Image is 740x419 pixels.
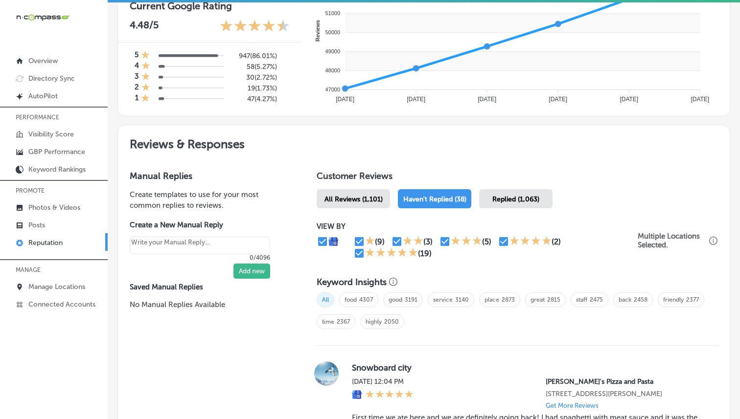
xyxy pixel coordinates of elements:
[620,96,638,103] tspan: [DATE]
[590,296,603,303] a: 2475
[130,189,285,211] p: Create templates to use for your most common replies to reviews.
[403,236,423,247] div: 2 Stars
[317,222,638,231] p: VIEW BY
[135,50,139,61] h4: 5
[478,96,496,103] tspan: [DATE]
[322,318,334,325] a: time
[405,296,417,303] a: 3191
[141,50,150,61] div: 1 Star
[325,29,341,35] tspan: 50000
[130,221,270,229] label: Create a New Manual Reply
[28,130,74,138] p: Visibility Score
[352,377,414,386] label: [DATE] 12:04 PM
[135,93,139,104] h4: 1
[231,63,277,71] h5: 58 ( 5.27% )
[502,296,515,303] a: 2873
[231,95,277,103] h5: 47 ( 4.27% )
[686,296,699,303] a: 2377
[619,296,631,303] a: back
[451,236,482,247] div: 3 Stars
[317,277,387,287] h3: Keyword Insights
[28,57,58,65] p: Overview
[130,299,285,310] p: No Manual Replies Available
[28,165,86,174] p: Keyword Rankings
[337,318,350,325] a: 2367
[576,296,587,303] a: staff
[28,92,58,100] p: AutoPilot
[552,237,561,246] div: (2)
[546,390,702,398] p: 1560 Woodlane Dr
[407,96,425,103] tspan: [DATE]
[549,96,567,103] tspan: [DATE]
[455,296,469,303] a: 3140
[403,195,466,203] span: Haven't Replied (38)
[336,96,354,103] tspan: [DATE]
[384,318,399,325] a: 2050
[28,283,85,291] p: Manage Locations
[28,239,63,247] p: Reputation
[485,296,499,303] a: place
[233,264,270,279] button: Add new
[366,390,414,400] div: 5 Stars
[231,73,277,82] h5: 30 ( 2.72% )
[423,237,433,246] div: (3)
[531,296,545,303] a: great
[317,292,334,307] span: All
[418,249,432,258] div: (19)
[16,13,69,22] img: 660ab0bf-5cc7-4cb8-ba1c-48b5ae0f18e60NCTV_CLogo_TV_Black_-500x88.png
[135,83,139,93] h4: 2
[691,96,709,103] tspan: [DATE]
[130,237,270,254] textarea: Create your Quick Reply
[28,74,75,83] p: Directory Sync
[130,254,270,261] p: 0/4096
[389,296,402,303] a: good
[325,67,341,73] tspan: 48000
[118,125,730,159] h2: Reviews & Responses
[634,296,647,303] a: 2458
[141,72,150,83] div: 1 Star
[365,247,418,259] div: 5 Stars
[492,195,539,203] span: Replied (1,063)
[638,232,707,249] p: Multiple Locations Selected.
[28,300,95,309] p: Connected Accounts
[325,87,341,92] tspan: 47000
[28,203,80,212] p: Photos & Videos
[141,61,150,72] div: 1 Star
[28,148,85,156] p: GBP Performance
[352,363,702,373] label: Snowboard city
[315,20,321,42] text: Reviews
[231,52,277,60] h5: 947 ( 86.01% )
[135,61,139,72] h4: 4
[546,377,702,386] p: Ronnally's Pizza and Pasta
[135,72,139,83] h4: 3
[231,84,277,92] h5: 19 ( 1.73% )
[433,296,453,303] a: service
[130,171,285,181] h3: Manual Replies
[325,48,341,54] tspan: 49000
[366,318,382,325] a: highly
[325,10,341,16] tspan: 51000
[141,93,150,104] div: 1 Star
[130,19,159,34] p: 4.48 /5
[28,221,45,229] p: Posts
[663,296,684,303] a: friendly
[141,83,150,93] div: 1 Star
[546,402,599,409] p: Get More Reviews
[324,195,383,203] span: All Reviews (1,101)
[130,283,285,291] label: Saved Manual Replies
[509,236,552,247] div: 4 Stars
[365,236,375,247] div: 1 Star
[375,237,385,246] div: (9)
[220,19,290,34] div: 4.48 Stars
[359,296,373,303] a: 4307
[345,296,357,303] a: food
[547,296,560,303] a: 2815
[482,237,491,246] div: (5)
[317,171,718,185] h1: Customer Reviews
